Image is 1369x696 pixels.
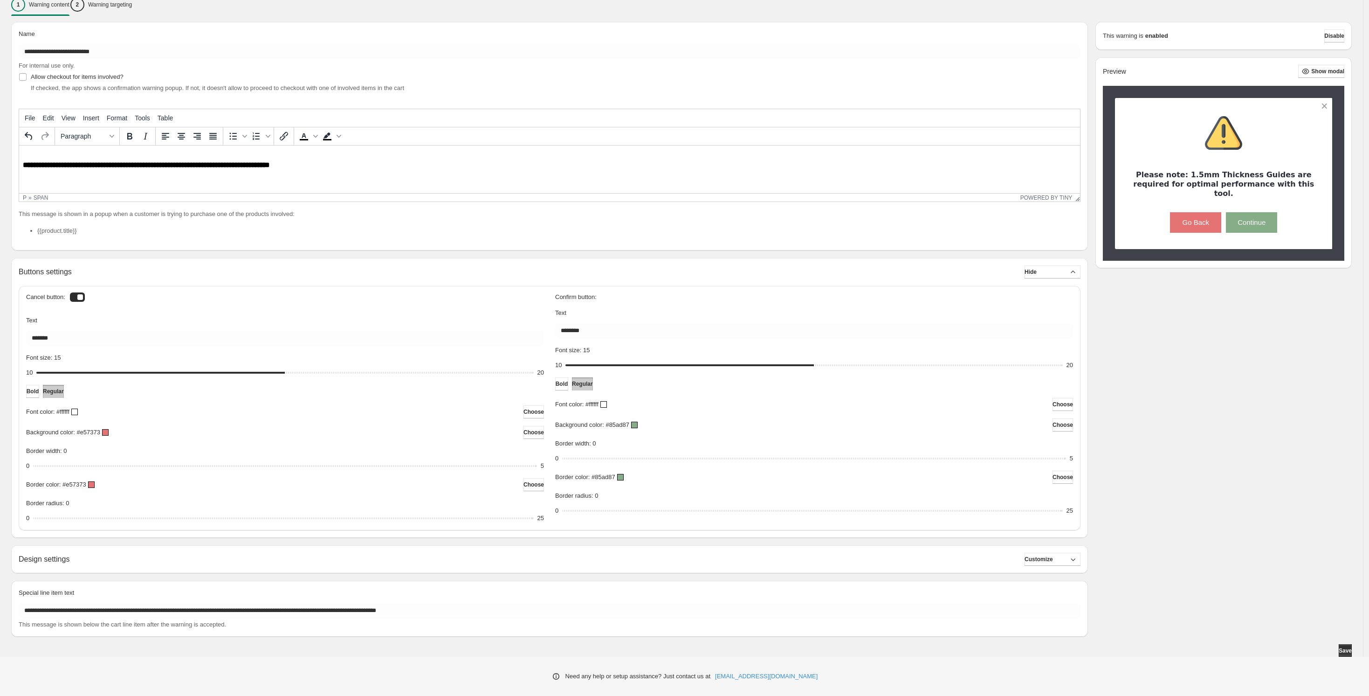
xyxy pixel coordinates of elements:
[523,478,544,491] button: Choose
[715,672,818,681] a: [EMAIL_ADDRESS][DOMAIN_NAME]
[31,73,124,80] span: Allow checkout for items involved?
[62,114,76,122] span: View
[1145,31,1168,41] strong: enabled
[83,114,99,122] span: Insert
[37,128,53,144] button: Redo
[57,128,117,144] button: Formats
[26,515,29,522] span: 0
[61,132,106,140] span: Paragraph
[173,128,189,144] button: Align center
[555,362,562,369] span: 10
[555,492,599,499] span: Border radius: 0
[31,84,404,91] span: If checked, the app shows a confirmation warning popup. If not, it doesn't allow to proceed to ch...
[26,500,69,507] span: Border radius: 0
[523,429,544,436] span: Choose
[523,481,544,488] span: Choose
[225,128,248,144] div: Bullet list
[555,347,590,354] span: Font size: 15
[19,621,226,628] span: This message is shown below the cart line item after the warning is accepted.
[537,368,544,377] div: 20
[523,405,544,418] button: Choose
[26,480,86,489] p: Border color: #e57373
[1053,398,1073,411] button: Choose
[1053,401,1073,408] span: Choose
[319,128,343,144] div: Background color
[1053,418,1073,432] button: Choose
[1053,421,1073,429] span: Choose
[25,114,35,122] span: File
[19,30,35,37] span: Name
[1103,31,1143,41] p: This warning is
[138,128,153,144] button: Italic
[34,195,48,201] div: span
[1226,212,1277,233] button: Continue
[37,226,1080,236] li: {{product.title}}
[26,293,65,301] h3: Cancel button:
[1025,553,1080,566] button: Customize
[43,388,64,395] span: Regular
[19,589,74,596] span: Special line item text
[205,128,221,144] button: Justify
[26,317,37,324] span: Text
[19,146,1080,193] iframe: Rich Text Area
[1025,265,1080,278] button: Hide
[26,354,61,361] span: Font size: 15
[107,114,127,122] span: Format
[555,455,558,462] span: 0
[19,62,75,69] span: For internal use only.
[1133,170,1317,198] span: Please note: 1.5mm Thickness Guides are required for optimal performance with this tool.
[26,428,100,437] p: Background color: #e57373
[1070,454,1073,463] div: 5
[1324,29,1344,42] button: Disable
[158,114,173,122] span: Table
[1298,65,1344,78] button: Show modal
[1103,68,1126,76] h2: Preview
[122,128,138,144] button: Bold
[1025,268,1037,276] span: Hide
[29,1,69,8] p: Warning content
[88,1,132,8] p: Warning targeting
[1072,194,1080,202] div: Resize
[1053,471,1073,484] button: Choose
[26,369,33,376] span: 10
[1025,556,1053,563] span: Customize
[43,114,54,122] span: Edit
[276,128,292,144] button: Insert/edit link
[26,385,39,398] button: Bold
[158,128,173,144] button: Align left
[43,385,64,398] button: Regular
[1053,473,1073,481] span: Choose
[555,400,599,409] p: Font color: #ffffff
[1066,506,1073,515] div: 25
[1020,195,1073,201] a: Powered by Tiny
[555,473,615,482] p: Border color: #85ad87
[27,388,39,395] span: Bold
[248,128,272,144] div: Numbered list
[26,462,29,469] span: 0
[555,440,596,447] span: Border width: 0
[555,377,568,390] button: Bold
[28,195,32,201] div: »
[1324,32,1344,40] span: Disable
[555,309,566,316] span: Text
[1311,68,1344,75] span: Show modal
[555,420,629,430] p: Background color: #85ad87
[135,114,150,122] span: Tools
[572,380,593,388] span: Regular
[541,461,544,471] div: 5
[19,209,1080,219] p: This message is shown in a popup when a customer is trying to purchase one of the products involved:
[23,195,27,201] div: p
[21,128,37,144] button: Undo
[19,555,69,564] h2: Design settings
[1339,644,1352,657] button: Save
[1170,212,1221,233] button: Go Back
[523,426,544,439] button: Choose
[555,293,1073,301] h3: Confirm button:
[555,507,558,514] span: 0
[1066,361,1073,370] div: 20
[1339,647,1352,654] span: Save
[296,128,319,144] div: Text color
[523,408,544,416] span: Choose
[19,267,72,276] h2: Buttons settings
